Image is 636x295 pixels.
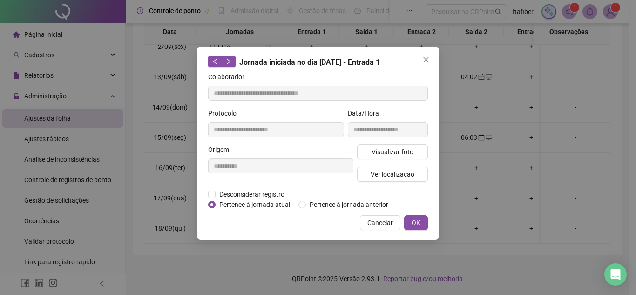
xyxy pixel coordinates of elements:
[208,56,222,67] button: left
[222,56,236,67] button: right
[604,263,627,286] div: Open Intercom Messenger
[306,199,392,210] span: Pertence à jornada anterior
[208,144,235,155] label: Origem
[422,56,430,63] span: close
[208,56,428,68] div: Jornada iniciada no dia [DATE] - Entrada 1
[225,58,232,65] span: right
[404,215,428,230] button: OK
[357,144,428,159] button: Visualizar foto
[371,169,414,179] span: Ver localização
[419,52,433,67] button: Close
[367,218,393,228] span: Cancelar
[208,108,243,118] label: Protocolo
[412,218,420,228] span: OK
[212,58,218,65] span: left
[216,189,288,199] span: Desconsiderar registro
[348,108,385,118] label: Data/Hora
[372,147,413,157] span: Visualizar foto
[208,72,250,82] label: Colaborador
[360,215,400,230] button: Cancelar
[216,199,294,210] span: Pertence à jornada atual
[357,167,428,182] button: Ver localização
